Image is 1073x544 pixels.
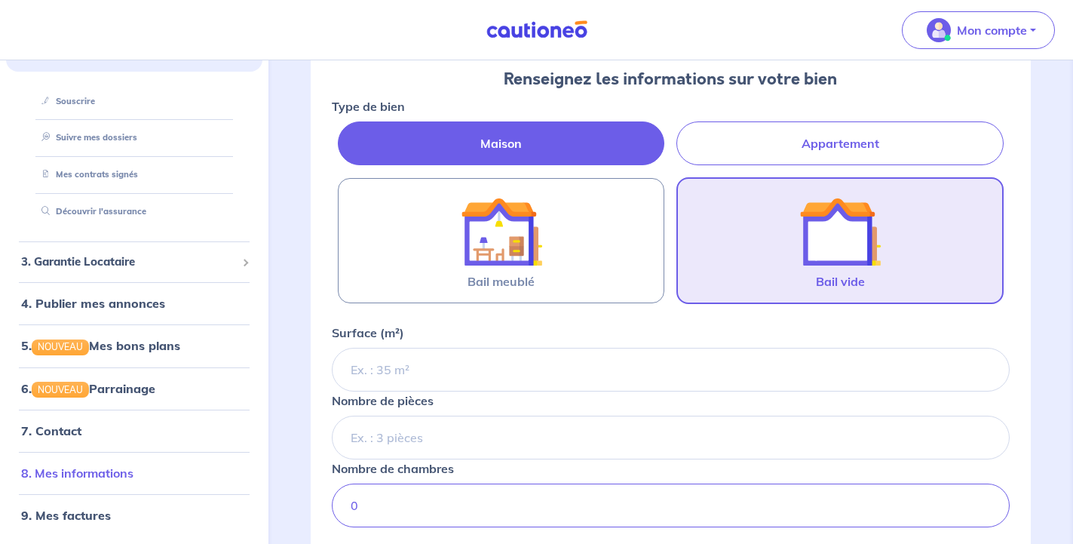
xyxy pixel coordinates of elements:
[338,121,665,165] label: Maison
[332,97,405,115] p: Type de bien
[24,162,244,187] div: Mes contrats signés
[461,191,542,272] img: illu_furnished_lease.svg
[6,247,262,277] div: 3. Garantie Locataire
[332,348,1010,392] input: Ex. : 35 m²
[480,20,593,39] img: Cautioneo
[21,381,155,396] a: 6.NOUVEAUParrainage
[676,121,1004,165] label: Appartement
[6,458,262,488] div: 8. Mes informations
[24,126,244,151] div: Suivre mes dossiers
[468,272,535,290] span: Bail meublé
[21,466,133,481] a: 8. Mes informations
[21,338,180,353] a: 5.NOUVEAUMes bons plans
[35,96,95,106] a: Souscrire
[6,288,262,318] div: 4. Publier mes annonces
[6,373,262,404] div: 6.NOUVEAUParrainage
[6,416,262,446] div: 7. Contact
[332,484,1010,527] input: Ex. : 1 chambre
[332,459,454,478] p: Nombre de chambres
[35,169,138,180] a: Mes contrats signés
[927,18,951,42] img: illu_account_valid_menu.svg
[799,191,881,272] img: illu_empty_lease.svg
[35,133,137,143] a: Suivre mes dossiers
[332,392,434,410] p: Nombre de pièces
[6,330,262,361] div: 5.NOUVEAUMes bons plans
[35,206,146,217] a: Découvrir l'assurance
[332,67,1010,91] div: Renseignez les informations sur votre bien
[21,254,236,271] span: 3. Garantie Locataire
[902,11,1055,49] button: illu_account_valid_menu.svgMon compte
[6,500,262,530] div: 9. Mes factures
[332,416,1010,459] input: Ex. : 3 pièces
[24,199,244,224] div: Découvrir l'assurance
[21,296,165,311] a: 4. Publier mes annonces
[957,21,1027,39] p: Mon compte
[21,423,81,438] a: 7. Contact
[816,272,865,290] span: Bail vide
[21,508,111,523] a: 9. Mes factures
[332,324,404,342] p: Surface (m²)
[24,89,244,114] div: Souscrire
